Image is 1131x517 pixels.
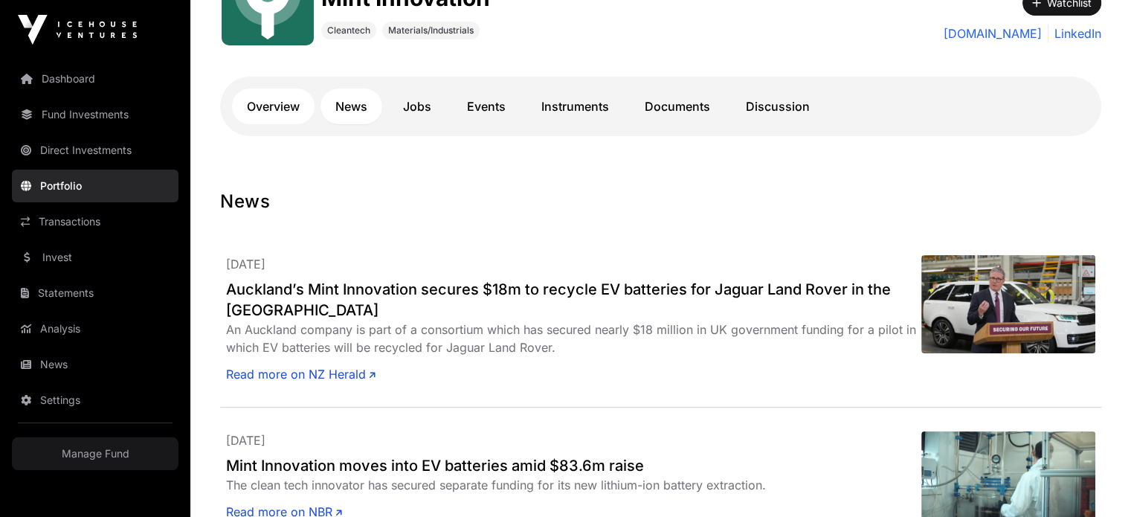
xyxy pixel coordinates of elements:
[1057,446,1131,517] iframe: Chat Widget
[226,476,921,494] div: The clean tech innovator has secured separate funding for its new lithium-ion battery extraction.
[731,89,825,124] a: Discussion
[226,455,921,476] a: Mint Innovation moves into EV batteries amid $83.6m raise
[327,25,370,36] span: Cleantech
[12,241,178,274] a: Invest
[12,437,178,470] a: Manage Fund
[630,89,725,124] a: Documents
[226,365,376,383] a: Read more on NZ Herald
[232,89,315,124] a: Overview
[452,89,521,124] a: Events
[232,89,1089,124] nav: Tabs
[220,190,1101,213] h1: News
[12,170,178,202] a: Portfolio
[12,205,178,238] a: Transactions
[226,255,921,273] p: [DATE]
[320,89,382,124] a: News
[12,312,178,345] a: Analysis
[226,431,921,449] p: [DATE]
[388,25,474,36] span: Materials/Industrials
[12,384,178,417] a: Settings
[12,348,178,381] a: News
[526,89,624,124] a: Instruments
[18,15,137,45] img: Icehouse Ventures Logo
[226,321,921,356] div: An Auckland company is part of a consortium which has secured nearly $18 million in UK government...
[1048,25,1101,42] a: LinkedIn
[921,255,1095,353] img: 7CKQZ5YPJBF5TCMQBUXWBKVZKI.jpg
[944,25,1042,42] a: [DOMAIN_NAME]
[12,277,178,309] a: Statements
[12,134,178,167] a: Direct Investments
[388,89,446,124] a: Jobs
[12,98,178,131] a: Fund Investments
[226,279,921,321] a: Auckland’s Mint Innovation secures $18m to recycle EV batteries for Jaguar Land Rover in the [GEO...
[12,62,178,95] a: Dashboard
